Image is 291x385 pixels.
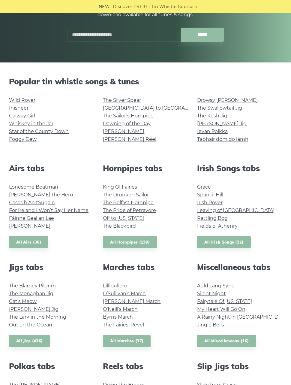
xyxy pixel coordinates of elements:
[103,335,151,347] a: All Marches (37)
[197,105,242,111] a: The Swallowtail Jig
[197,136,248,142] a: Tabhair dom do lámh
[9,299,37,304] a: Cat’s Meow
[103,164,188,173] h2: Hornpipes tabs
[197,97,258,103] a: Drowsy [PERSON_NAME]
[9,129,69,134] a: Star of the County Down
[103,113,154,119] a: The Sailor’s Hornpipe
[9,262,94,272] h2: Jigs tabs
[197,236,251,248] a: All Irish Songs (32)
[197,306,245,312] a: My Heart Will Go On
[103,97,141,103] a: The Silver Spear
[9,97,35,103] a: Wild Rover
[197,314,289,320] a: A Rainy Night in [GEOGRAPHIC_DATA]
[9,113,35,119] a: Galway Girl
[103,200,154,205] a: The Belfast Hornpipe
[9,164,94,173] h2: Airs tabs
[103,291,146,296] a: O’Sullivan’s March
[113,3,133,10] span: Discover
[103,299,160,304] a: [PERSON_NAME] March
[103,322,144,328] a: The Fairies’ Revel
[197,262,282,272] h2: Miscellaneous tabs
[9,105,28,111] a: Inisheer
[103,121,151,126] a: Dawning of the Day
[9,200,55,205] a: Casadh An tSúgáin
[103,306,138,312] a: O’Neill’s March
[197,283,235,289] a: Auld Lang Syne
[197,362,282,371] h2: Slip Jigs tabs
[9,306,58,312] a: [PERSON_NAME] Jig
[9,192,73,198] a: [PERSON_NAME] the Hero
[9,291,53,296] a: The Monaghan Jig
[197,129,228,134] a: Ievan Polkka
[197,121,247,126] a: [PERSON_NAME] Jig
[103,215,144,221] a: Off to [US_STATE]
[197,215,228,221] a: Rattling Bog
[103,208,156,213] a: The Pride of Petravore
[103,184,137,190] a: King Of Fairies
[133,3,193,10] a: PST10 - Tin Whistle Course
[197,184,211,190] a: Grace
[103,129,144,134] a: [PERSON_NAME]
[197,192,223,198] a: Spancil Hill
[9,322,52,328] a: Out on the Ocean
[9,77,282,86] h2: Popular tin whistle songs & tunes
[197,164,282,173] h2: Irish Songs tabs
[197,113,227,119] a: The Kesh Jig
[197,335,256,347] a: All Miscellaneous (16)
[197,200,223,205] a: Irish Rover
[9,136,37,142] a: Foggy Dew
[103,192,149,198] a: The Drunken Sailor
[197,223,238,229] a: Fields of Athenry
[9,121,53,126] a: Whiskey in the Jar
[103,283,127,289] a: Lillibullero
[197,299,252,304] a: Fairytale Of [US_STATE]
[9,223,50,229] a: [PERSON_NAME]
[197,291,226,296] a: Silent Night
[103,262,188,272] h2: Marches tabs
[103,223,136,229] a: The Blackbird
[103,105,214,111] a: [GEOGRAPHIC_DATA] to [GEOGRAPHIC_DATA]
[9,335,50,347] a: All Jigs (436)
[9,215,54,221] a: Fáinne Geal an Lae
[103,314,133,320] a: Byrns March
[9,314,66,320] a: The Lark in the Morning
[99,3,111,10] span: NEW:
[103,136,156,142] a: [PERSON_NAME] Reel
[103,236,157,248] a: All Hornpipes (139)
[197,208,274,213] a: Leaving of [GEOGRAPHIC_DATA]
[9,184,58,190] a: Lonesome Boatman
[9,362,94,371] h2: Polkas tabs
[9,236,48,248] a: All Airs (36)
[9,283,56,289] a: The Blarney Pilgrim
[103,362,188,371] h2: Reels tabs
[197,322,224,328] a: Jingle Bells
[9,208,88,213] a: For Ireland I Won’t Say Her Name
